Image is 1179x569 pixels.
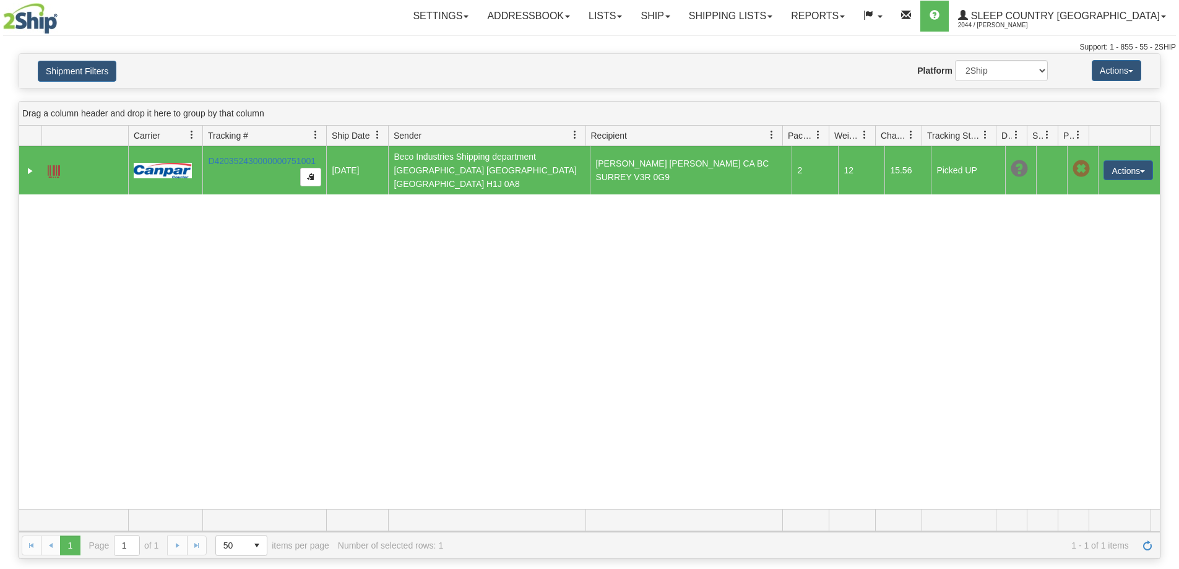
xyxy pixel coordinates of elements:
a: Label [48,160,60,180]
span: Weight [834,129,860,142]
span: Packages [788,129,814,142]
span: Tracking # [208,129,248,142]
span: Unknown [1011,160,1028,178]
button: Shipment Filters [38,61,116,82]
a: Refresh [1138,536,1157,555]
span: Page of 1 [89,535,159,556]
span: Sleep Country [GEOGRAPHIC_DATA] [968,11,1160,21]
td: Beco Industries Shipping department [GEOGRAPHIC_DATA] [GEOGRAPHIC_DATA] [GEOGRAPHIC_DATA] H1J 0A8 [388,146,590,194]
img: logo2044.jpg [3,3,58,34]
div: Support: 1 - 855 - 55 - 2SHIP [3,42,1176,53]
span: select [247,536,267,555]
span: Page sizes drop down [215,535,267,556]
a: Weight filter column settings [854,124,875,146]
span: 50 [223,539,240,552]
td: 12 [838,146,884,194]
img: 14 - Canpar [134,163,192,178]
span: Tracking Status [927,129,981,142]
a: Expand [24,165,37,177]
a: Carrier filter column settings [181,124,202,146]
span: Ship Date [332,129,369,142]
span: Pickup Status [1063,129,1074,142]
a: Ship [631,1,679,32]
button: Actions [1092,60,1141,81]
td: Picked UP [931,146,1005,194]
a: Recipient filter column settings [761,124,782,146]
a: Reports [782,1,854,32]
button: Actions [1103,160,1153,180]
span: Delivery Status [1001,129,1012,142]
td: [DATE] [326,146,388,194]
div: grid grouping header [19,102,1160,126]
span: items per page [215,535,329,556]
a: Packages filter column settings [808,124,829,146]
a: Delivery Status filter column settings [1006,124,1027,146]
a: Lists [579,1,631,32]
span: Pickup Not Assigned [1073,160,1090,178]
a: Sleep Country [GEOGRAPHIC_DATA] 2044 / [PERSON_NAME] [949,1,1175,32]
a: Settings [404,1,478,32]
td: 2 [792,146,838,194]
a: Sender filter column settings [564,124,585,146]
a: Charge filter column settings [900,124,922,146]
span: 2044 / [PERSON_NAME] [958,19,1051,32]
a: Shipment Issues filter column settings [1037,124,1058,146]
a: Addressbook [478,1,579,32]
a: Pickup Status filter column settings [1068,124,1089,146]
span: Recipient [591,129,627,142]
span: Carrier [134,129,160,142]
span: 1 - 1 of 1 items [452,541,1129,550]
a: Tracking Status filter column settings [975,124,996,146]
span: Charge [881,129,907,142]
input: Page 1 [114,536,139,555]
label: Platform [917,64,952,77]
div: Number of selected rows: 1 [338,541,443,550]
span: Sender [394,129,421,142]
a: Shipping lists [680,1,782,32]
button: Copy to clipboard [300,168,321,186]
a: D420352430000000751001 [208,156,316,166]
a: Tracking # filter column settings [305,124,326,146]
a: Ship Date filter column settings [367,124,388,146]
span: Shipment Issues [1032,129,1043,142]
td: 15.56 [884,146,931,194]
span: Page 1 [60,536,80,555]
td: [PERSON_NAME] [PERSON_NAME] CA BC SURREY V3R 0G9 [590,146,792,194]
